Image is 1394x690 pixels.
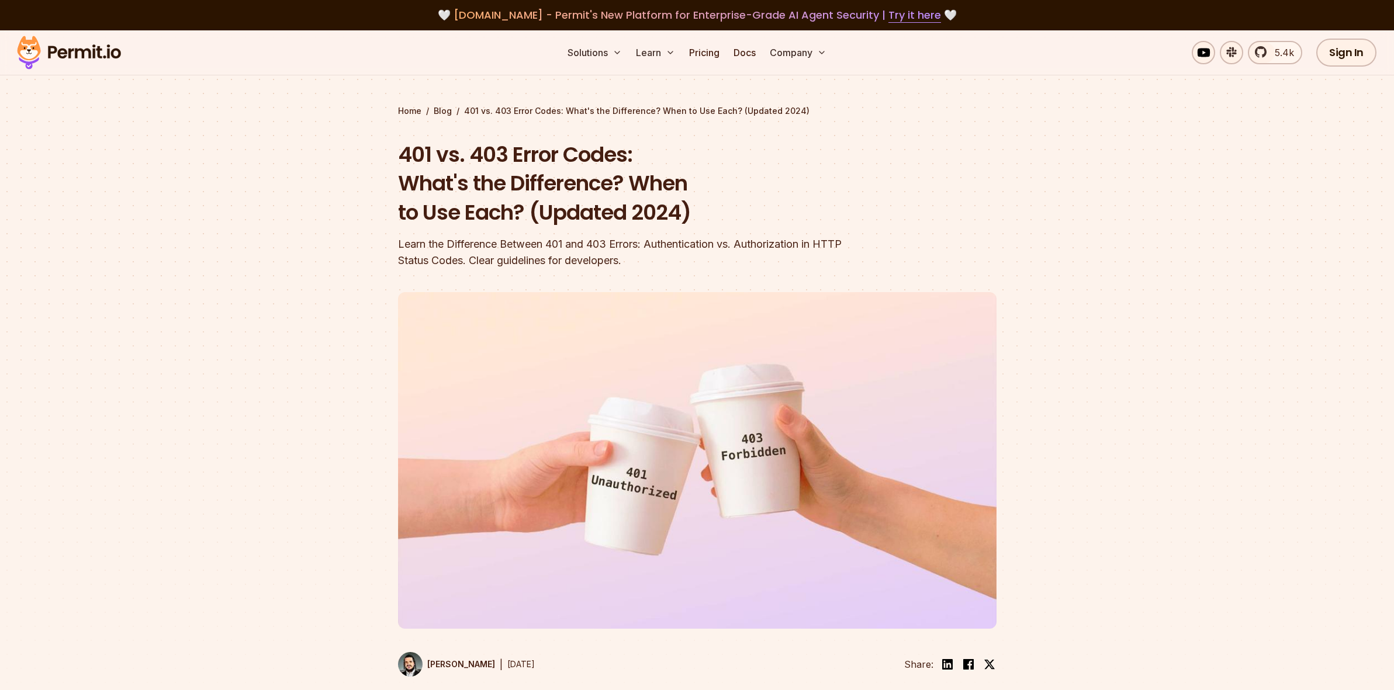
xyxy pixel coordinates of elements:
a: Blog [434,105,452,117]
a: 5.4k [1248,41,1302,64]
span: [DOMAIN_NAME] - Permit's New Platform for Enterprise-Grade AI Agent Security | [454,8,941,22]
button: Solutions [563,41,627,64]
img: twitter [984,658,995,670]
a: Pricing [684,41,724,64]
img: facebook [961,657,976,671]
a: Docs [729,41,760,64]
a: [PERSON_NAME] [398,652,495,677]
button: Company [765,41,831,64]
p: [PERSON_NAME] [427,658,495,670]
div: 🤍 🤍 [28,7,1366,23]
div: | [500,657,503,671]
img: Permit logo [12,33,126,72]
li: Share: [904,657,933,671]
button: Learn [631,41,680,64]
a: Sign In [1316,39,1376,67]
time: [DATE] [507,659,535,669]
div: Learn the Difference Between 401 and 403 Errors: Authentication vs. Authorization in HTTP Status ... [398,236,847,269]
span: 5.4k [1268,46,1294,60]
a: Try it here [888,8,941,23]
img: linkedin [940,657,954,671]
img: Gabriel L. Manor [398,652,423,677]
h1: 401 vs. 403 Error Codes: What's the Difference? When to Use Each? (Updated 2024) [398,140,847,227]
div: / / [398,105,997,117]
img: 401 vs. 403 Error Codes: What's the Difference? When to Use Each? (Updated 2024) [398,292,997,629]
a: Home [398,105,421,117]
